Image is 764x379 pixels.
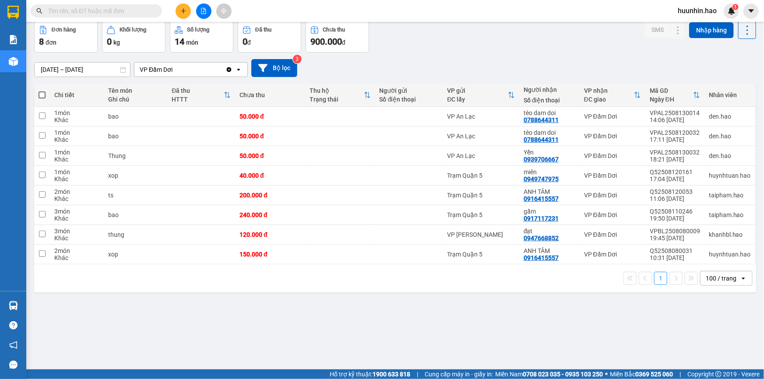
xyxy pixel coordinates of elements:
span: kg [113,39,120,46]
div: VP gửi [447,87,508,94]
div: huynhtuan.hao [709,172,751,179]
div: tèo dam doi [524,109,575,116]
div: taipham.hao [709,211,751,218]
div: 19:45 [DATE] [650,235,700,242]
div: VP Đầm Dơi [584,211,641,218]
div: 1 món [54,109,99,116]
div: Q52508120161 [650,168,700,175]
div: Khác [54,136,99,143]
span: đ [247,39,251,46]
div: Q52508110246 [650,208,700,215]
span: | [417,369,418,379]
div: bao [108,133,163,140]
button: Số lượng14món [170,21,233,53]
span: plus [180,8,187,14]
th: Toggle SortBy [305,84,375,107]
div: ĐC giao [584,96,634,103]
span: question-circle [9,321,18,330]
button: Khối lượng0kg [102,21,165,53]
span: đ [342,39,345,46]
div: VP Đầm Dơi [584,172,641,179]
th: Toggle SortBy [645,84,704,107]
div: khanhbl.hao [709,231,751,238]
div: 40.000 đ [239,172,301,179]
span: Miền Bắc [610,369,673,379]
strong: 0369 525 060 [635,371,673,378]
div: 3 món [54,208,99,215]
div: Ngày ĐH [650,96,693,103]
div: tèo dam doi [524,129,575,136]
div: 1 món [54,149,99,156]
span: đơn [46,39,56,46]
div: Chưa thu [239,91,301,98]
div: miên [524,168,575,175]
div: Đơn hàng [52,27,76,33]
div: Tên món [108,87,163,94]
div: 1 món [54,168,99,175]
div: Đã thu [172,87,224,94]
div: bao [108,113,163,120]
div: 11:06 [DATE] [650,195,700,202]
div: Đã thu [255,27,271,33]
button: aim [216,4,232,19]
div: 100 / trang [706,274,736,283]
input: Select a date range. [35,63,130,77]
div: VP Đầm Dơi [140,65,173,74]
div: ĐC lấy [447,96,508,103]
button: Đơn hàng8đơn [34,21,98,53]
sup: 1 [732,4,739,10]
div: 0916415557 [524,254,559,261]
img: warehouse-icon [9,301,18,310]
strong: 1900 633 818 [373,371,410,378]
div: Yến [524,149,575,156]
span: huunhin.hao [671,5,724,16]
div: Thu hộ [310,87,364,94]
div: xop [108,251,163,258]
div: đạt [524,228,575,235]
div: Nhân viên [709,91,751,98]
div: 0939706667 [524,156,559,163]
span: caret-down [747,7,755,15]
span: 14 [175,36,184,47]
div: 0788644311 [524,136,559,143]
div: 0788644311 [524,116,559,123]
span: search [36,8,42,14]
svg: open [740,275,747,282]
div: VP An Lạc [447,133,515,140]
div: VPAL2508120032 [650,129,700,136]
div: 0947668852 [524,235,559,242]
span: 900.000 [310,36,342,47]
span: Miền Nam [495,369,603,379]
div: Khác [54,195,99,202]
span: 1 [734,4,737,10]
div: VP nhận [584,87,634,94]
div: huynhtuan.hao [709,251,751,258]
div: 19:50 [DATE] [650,215,700,222]
div: 10:31 [DATE] [650,254,700,261]
div: Trạng thái [310,96,364,103]
span: Cung cấp máy in - giấy in: [425,369,493,379]
span: 0 [107,36,112,47]
button: file-add [196,4,211,19]
div: Khác [54,156,99,163]
div: 50.000 đ [239,113,301,120]
span: 0 [243,36,247,47]
div: ts [108,192,163,199]
input: Selected VP Đầm Dơi. [173,65,174,74]
div: Khác [54,116,99,123]
div: 17:11 [DATE] [650,136,700,143]
img: warehouse-icon [9,57,18,66]
div: den.hao [709,152,751,159]
div: Q52508080031 [650,247,700,254]
div: den.hao [709,113,751,120]
div: Chi tiết [54,91,99,98]
div: VPAL2508130032 [650,149,700,156]
span: món [186,39,198,46]
img: logo-vxr [7,6,19,19]
div: Khác [54,215,99,222]
div: VP An Lạc [447,152,515,159]
div: Trạm Quận 5 [447,172,515,179]
span: file-add [201,8,207,14]
div: Người gửi [380,87,439,94]
div: 200.000 đ [239,192,301,199]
